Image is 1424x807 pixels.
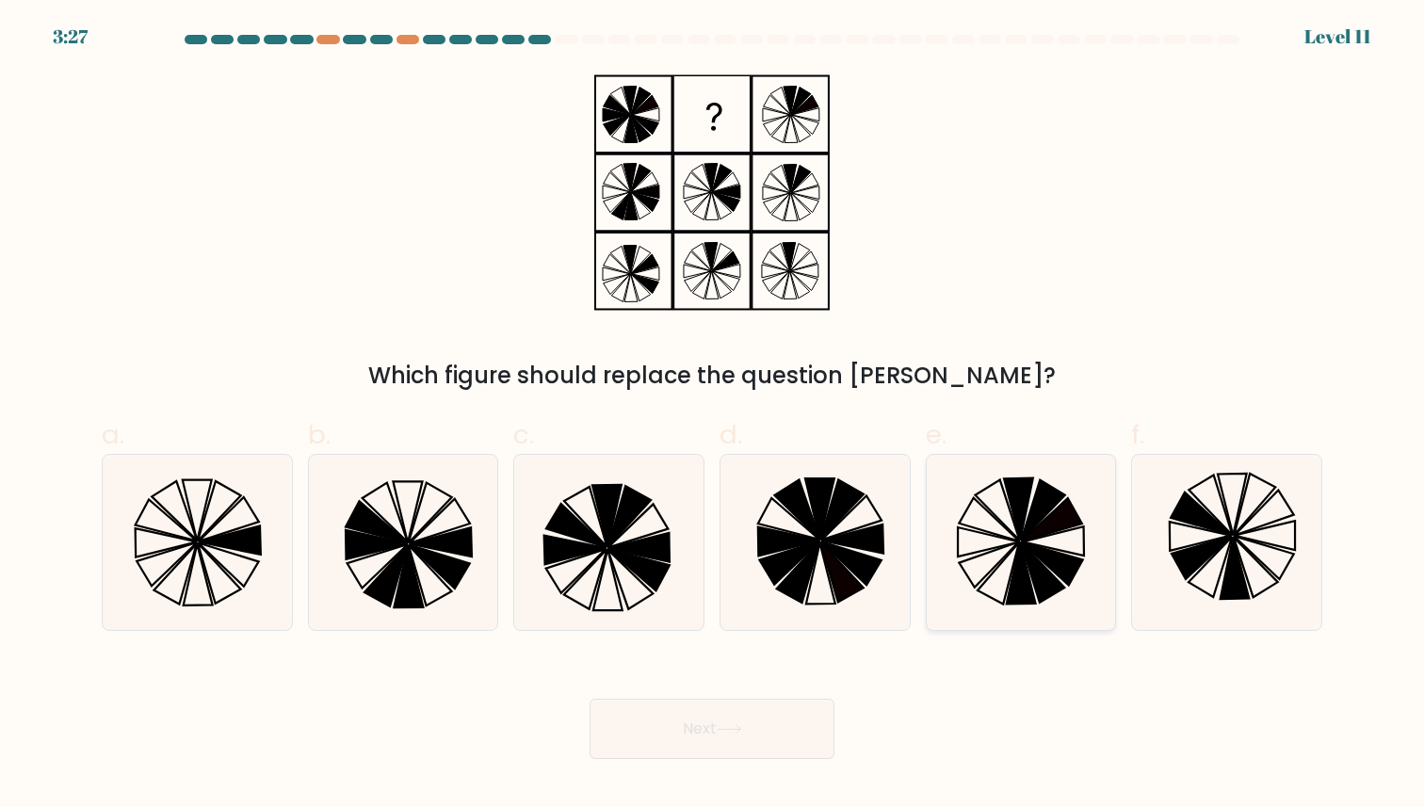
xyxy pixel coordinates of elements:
span: a. [102,416,124,453]
div: Which figure should replace the question [PERSON_NAME]? [113,359,1311,393]
span: c. [513,416,534,453]
span: b. [308,416,331,453]
span: e. [926,416,947,453]
button: Next [590,699,834,759]
span: f. [1131,416,1144,453]
span: d. [720,416,742,453]
div: 3:27 [53,23,88,51]
div: Level 11 [1304,23,1371,51]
